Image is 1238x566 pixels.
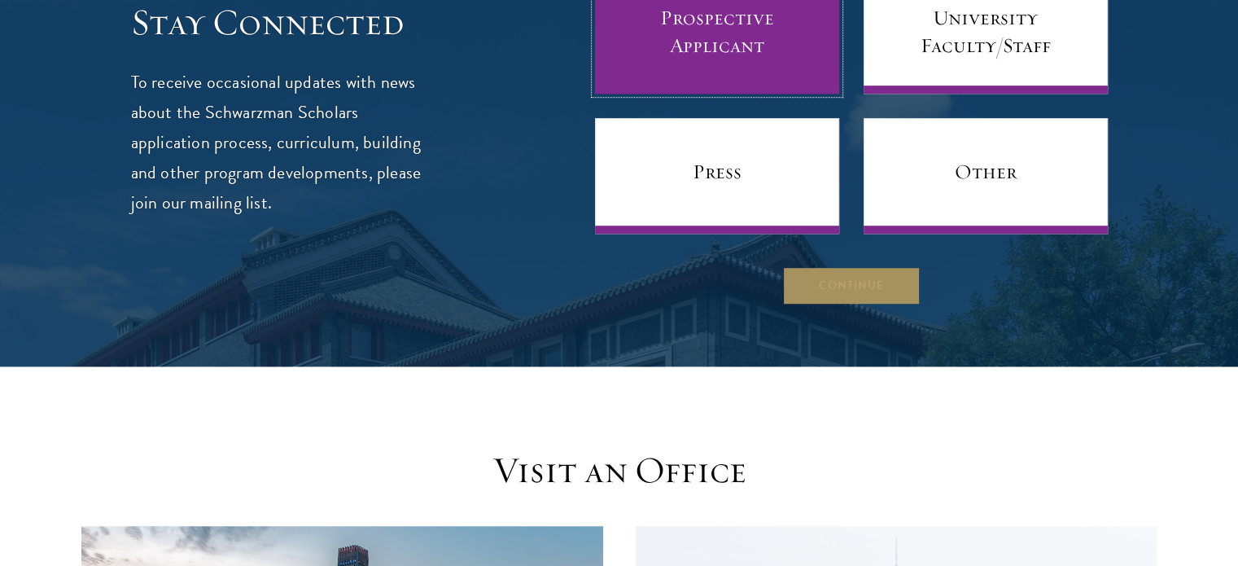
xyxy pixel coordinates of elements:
p: To receive occasional updates with news about the Schwarzman Scholars application process, curric... [131,68,436,218]
button: Continue [782,266,921,305]
a: Press [595,118,839,234]
h3: Visit an Office [367,448,872,494]
a: Other [864,118,1108,234]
